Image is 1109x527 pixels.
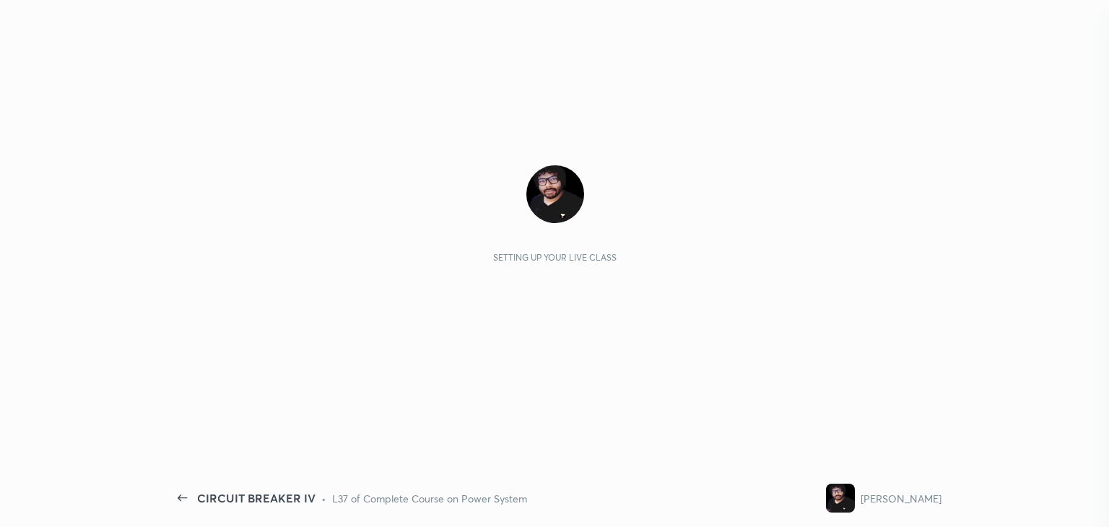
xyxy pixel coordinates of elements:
div: • [321,491,326,506]
div: [PERSON_NAME] [861,491,941,506]
div: Setting up your live class [493,252,617,263]
img: 5ced908ece4343448b4c182ab94390f6.jpg [526,165,584,223]
div: L37 of Complete Course on Power System [332,491,527,506]
div: CIRCUIT BREAKER IV [197,489,316,507]
img: 5ced908ece4343448b4c182ab94390f6.jpg [826,484,855,513]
